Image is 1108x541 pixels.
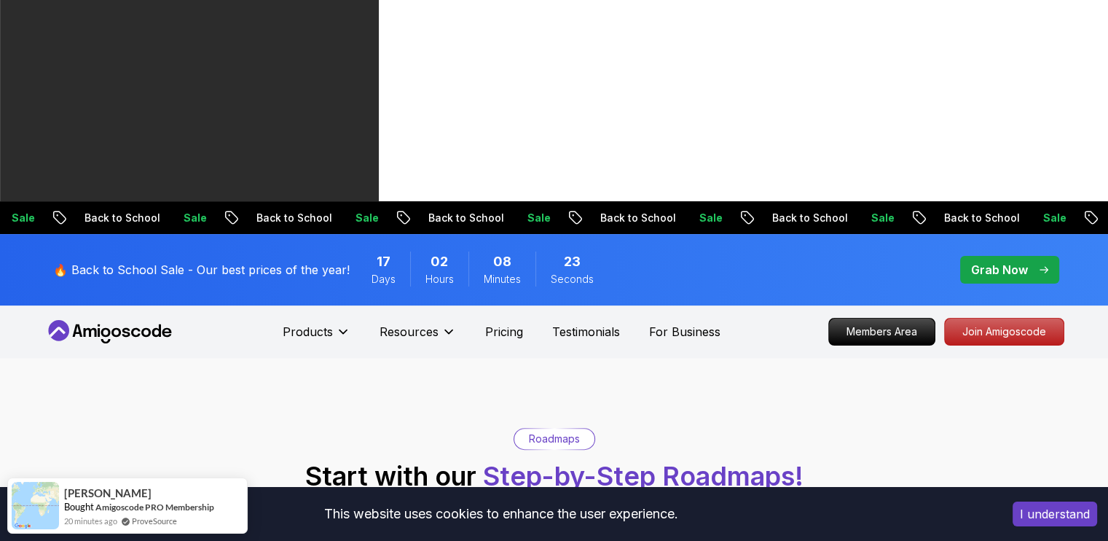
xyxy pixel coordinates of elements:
[584,211,683,225] p: Back to School
[945,319,1064,345] p: Join Amigoscode
[305,462,804,491] h2: Start with our
[829,319,935,345] p: Members Area
[377,252,390,272] span: 17 Days
[944,318,1064,346] a: Join Amigoscode
[64,487,152,499] span: [PERSON_NAME]
[483,460,804,492] span: Step-by-Step Roadmaps!
[380,323,439,340] p: Resources
[168,211,214,225] p: Sale
[493,252,511,272] span: 8 Minutes
[928,211,1027,225] p: Back to School
[431,252,448,272] span: 2 Hours
[484,272,521,287] span: Minutes
[649,323,720,340] a: For Business
[756,211,855,225] p: Back to School
[11,498,991,530] div: This website uses cookies to enhance the user experience.
[95,502,214,513] a: Amigoscode PRO Membership
[283,323,350,352] button: Products
[425,272,454,287] span: Hours
[511,211,558,225] p: Sale
[132,515,177,527] a: ProveSource
[683,211,730,225] p: Sale
[1013,502,1097,526] button: Accept cookies
[971,261,1028,279] p: Grab Now
[1027,211,1074,225] p: Sale
[855,211,902,225] p: Sale
[372,272,396,287] span: Days
[529,432,580,446] p: Roadmaps
[552,323,620,340] a: Testimonials
[551,272,594,287] span: Seconds
[68,211,168,225] p: Back to School
[240,211,339,225] p: Back to School
[64,501,94,513] span: Bought
[12,482,59,529] img: provesource social proof notification image
[339,211,386,225] p: Sale
[564,252,581,272] span: 23 Seconds
[485,323,523,340] a: Pricing
[412,211,511,225] p: Back to School
[53,261,350,279] p: 🔥 Back to School Sale - Our best prices of the year!
[283,323,333,340] p: Products
[64,515,117,527] span: 20 minutes ago
[828,318,935,346] a: Members Area
[380,323,456,352] button: Resources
